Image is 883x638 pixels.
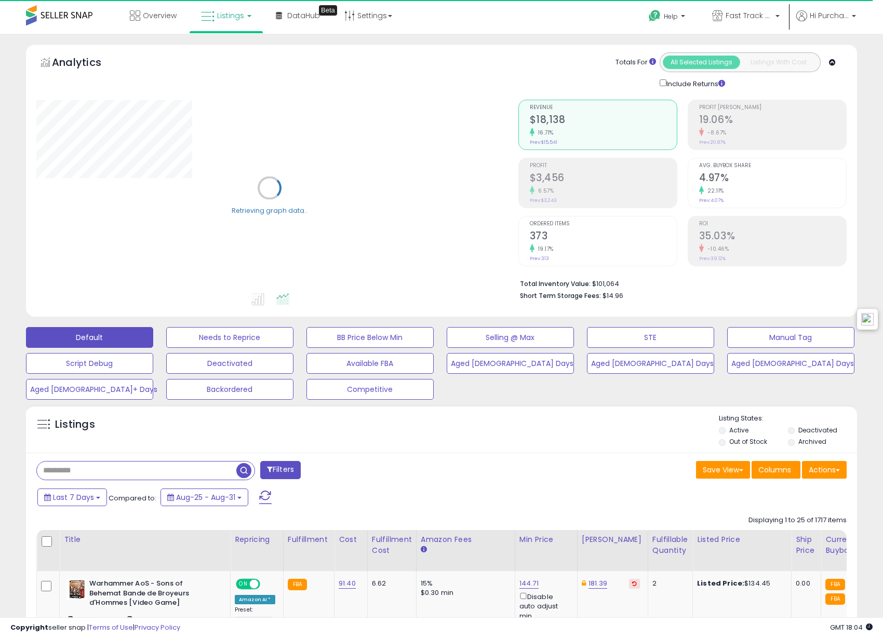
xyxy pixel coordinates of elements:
[235,534,279,545] div: Repricing
[729,426,748,435] label: Active
[143,10,177,21] span: Overview
[232,206,307,215] div: Retrieving graph data..
[372,579,408,588] div: 6.62
[652,534,688,556] div: Fulfillable Quantity
[704,245,729,253] small: -10.46%
[530,197,557,203] small: Prev: $3,243
[235,595,275,604] div: Amazon AI *
[603,291,623,301] span: $14.96
[64,534,226,545] div: Title
[26,353,153,374] button: Script Debug
[287,10,320,21] span: DataHub
[652,579,685,588] div: 2
[447,327,574,348] button: Selling @ Max
[26,327,153,348] button: Default
[421,579,507,588] div: 15%
[699,230,846,244] h2: 35.03%
[758,465,791,475] span: Columns
[530,163,677,169] span: Profit
[727,353,854,374] button: Aged [DEMOGRAPHIC_DATA] Days
[697,578,744,588] b: Listed Price:
[699,139,726,145] small: Prev: 20.87%
[825,579,845,590] small: FBA
[796,579,813,588] div: 0.00
[727,327,854,348] button: Manual Tag
[664,12,678,21] span: Help
[339,578,356,589] a: 91.40
[447,353,574,374] button: Aged [DEMOGRAPHIC_DATA] Days
[652,77,738,89] div: Include Returns
[825,593,845,605] small: FBA
[699,221,846,227] span: ROI
[66,579,87,600] img: 51BEn+M75sL._SL40_.jpg
[10,622,48,632] strong: Copyright
[740,56,817,69] button: Listings With Cost
[830,622,873,632] span: 2025-09-8 18:04 GMT
[796,534,817,556] div: Ship Price
[810,10,849,21] span: Hi Purchase
[582,534,644,545] div: [PERSON_NAME]
[519,578,539,589] a: 144.71
[699,172,846,186] h2: 4.97%
[520,277,839,289] li: $101,064
[372,534,412,556] div: Fulfillment Cost
[729,437,767,446] label: Out of Stock
[697,579,783,588] div: $134.45
[55,417,95,432] h5: Listings
[88,616,123,625] a: B0BH4RFT27
[217,10,244,21] span: Listings
[640,2,695,34] a: Help
[534,129,554,137] small: 16.71%
[37,488,107,506] button: Last 7 Days
[748,515,847,525] div: Displaying 1 to 25 of 1717 items
[66,616,212,632] span: | SKU: alche-85.79-250617---140.98-VA10
[306,327,434,348] button: BB Price Below Min
[160,488,248,506] button: Aug-25 - Aug-31
[796,10,856,34] a: Hi Purchase
[587,353,714,374] button: Aged [DEMOGRAPHIC_DATA] Days
[520,291,601,300] b: Short Term Storage Fees:
[587,327,714,348] button: STE
[260,461,301,479] button: Filters
[288,534,330,545] div: Fulfillment
[696,461,750,479] button: Save View
[235,606,275,630] div: Preset:
[237,580,250,589] span: ON
[52,55,122,72] h5: Analytics
[421,534,511,545] div: Amazon Fees
[616,58,656,67] div: Totals For
[166,353,293,374] button: Deactivated
[166,327,293,348] button: Needs to Reprice
[861,313,874,325] img: icon48.png
[699,114,846,128] h2: 19.06%
[752,461,800,479] button: Columns
[89,579,216,610] b: Warhammer AoS - Sons of Behemat Bande de Broyeurs d'Hommes [Video Game]
[166,379,293,400] button: Backordered
[530,105,677,111] span: Revenue
[89,622,133,632] a: Terms of Use
[26,379,153,400] button: Aged [DEMOGRAPHIC_DATA]+ Days
[530,114,677,128] h2: $18,138
[519,591,569,621] div: Disable auto adjust min
[530,172,677,186] h2: $3,456
[306,379,434,400] button: Competitive
[802,461,847,479] button: Actions
[288,579,307,590] small: FBA
[534,187,554,195] small: 6.57%
[109,493,156,503] span: Compared to:
[588,578,607,589] a: 181.39
[530,139,557,145] small: Prev: $15,541
[306,353,434,374] button: Available FBA
[530,221,677,227] span: Ordered Items
[530,255,549,262] small: Prev: 313
[663,56,740,69] button: All Selected Listings
[699,163,846,169] span: Avg. Buybox Share
[520,279,591,288] b: Total Inventory Value:
[798,437,826,446] label: Archived
[421,545,427,554] small: Amazon Fees.
[648,9,661,22] i: Get Help
[699,105,846,111] span: Profit [PERSON_NAME]
[519,534,573,545] div: Min Price
[699,197,724,203] small: Prev: 4.07%
[704,187,724,195] small: 22.11%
